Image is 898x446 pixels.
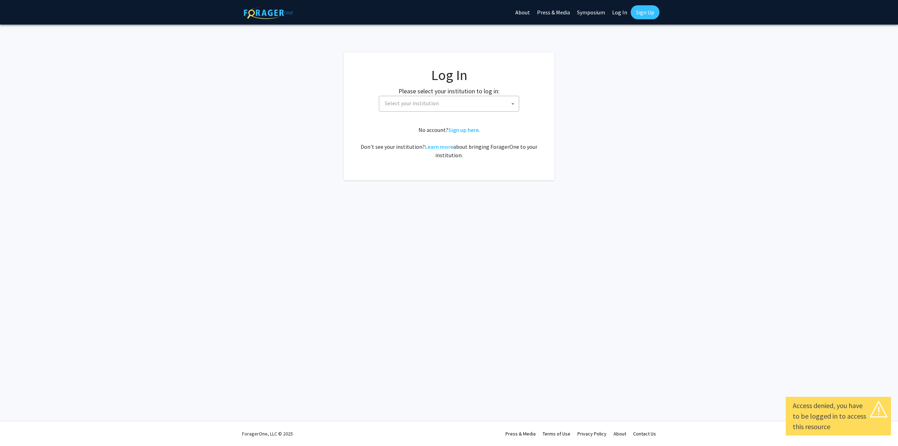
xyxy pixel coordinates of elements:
a: Sign up here [448,126,478,133]
a: Terms of Use [543,431,570,437]
a: Contact Us [633,431,656,437]
a: About [614,431,626,437]
a: Privacy Policy [577,431,607,437]
h1: Log In [358,67,540,84]
span: Select your institution [382,96,519,111]
img: ForagerOne Logo [244,7,293,19]
span: Select your institution [379,96,519,112]
div: No account? . Don't see your institution? about bringing ForagerOne to your institution. [358,126,540,159]
a: Learn more about bringing ForagerOne to your institution [425,143,453,150]
div: ForagerOne, LLC © 2025 [242,421,293,446]
span: Select your institution [385,100,439,107]
div: Access denied, you have to be logged in to access this resource [793,400,884,432]
a: Press & Media [505,431,536,437]
label: Please select your institution to log in: [398,86,500,96]
a: Sign Up [631,5,659,19]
